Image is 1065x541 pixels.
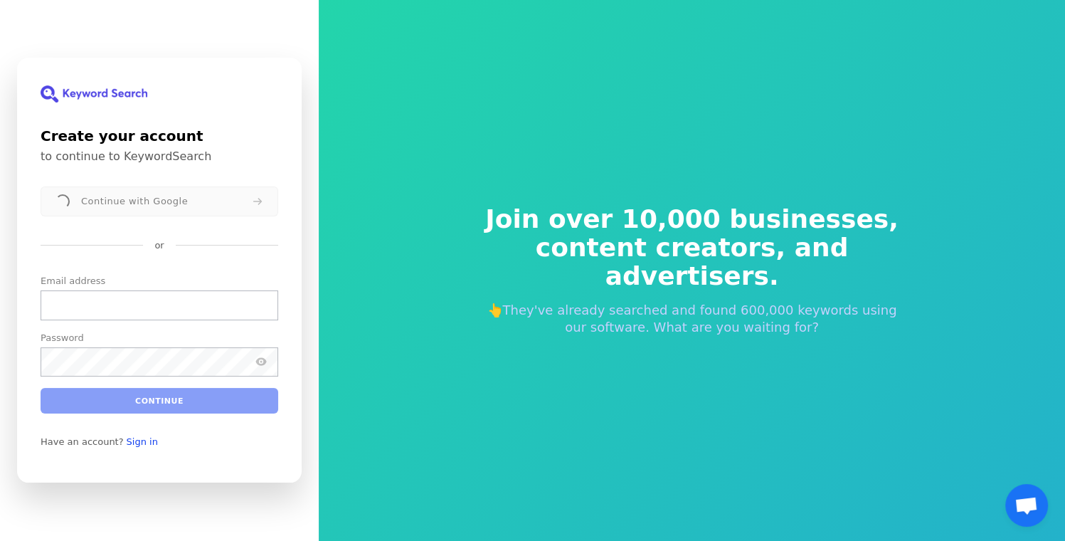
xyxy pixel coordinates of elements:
[476,205,908,233] span: Join over 10,000 businesses,
[41,149,278,164] p: to continue to KeywordSearch
[476,233,908,290] span: content creators, and advertisers.
[253,354,270,371] button: Show password
[41,85,147,103] img: KeywordSearch
[41,125,278,147] h1: Create your account
[476,302,908,336] p: 👆They've already searched and found 600,000 keywords using our software. What are you waiting for?
[127,436,158,448] a: Sign in
[154,239,164,252] p: or
[41,436,124,448] span: Have an account?
[1005,484,1048,527] div: Open chat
